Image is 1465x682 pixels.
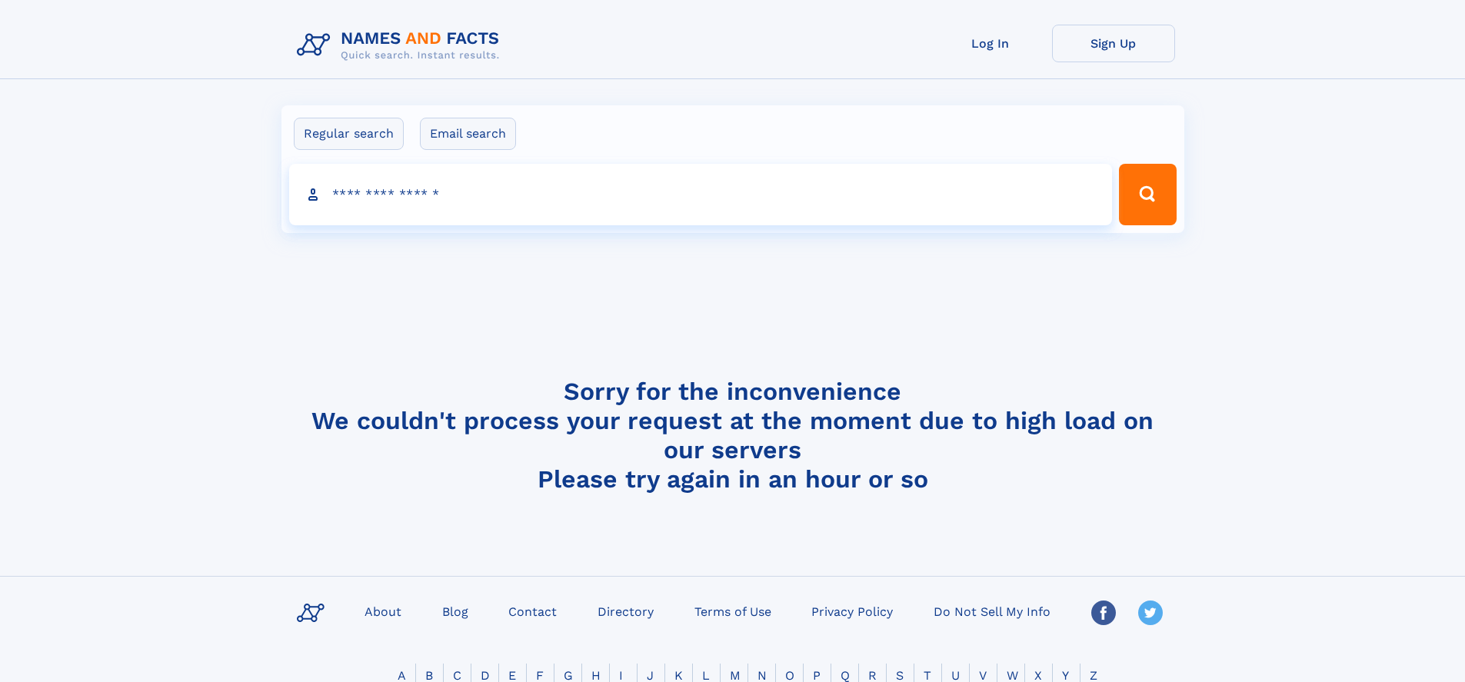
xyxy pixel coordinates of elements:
a: Log In [929,25,1052,62]
a: About [358,600,408,622]
a: Contact [502,600,563,622]
a: Terms of Use [688,600,777,622]
img: Facebook [1091,600,1116,625]
a: Blog [436,600,474,622]
label: Email search [420,118,516,150]
img: Twitter [1138,600,1163,625]
input: search input [289,164,1113,225]
h4: Sorry for the inconvenience We couldn't process your request at the moment due to high load on ou... [291,377,1175,494]
a: Sign Up [1052,25,1175,62]
button: Search Button [1119,164,1176,225]
label: Regular search [294,118,404,150]
a: Do Not Sell My Info [927,600,1057,622]
a: Privacy Policy [805,600,899,622]
img: Logo Names and Facts [291,25,512,66]
a: Directory [591,600,660,622]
